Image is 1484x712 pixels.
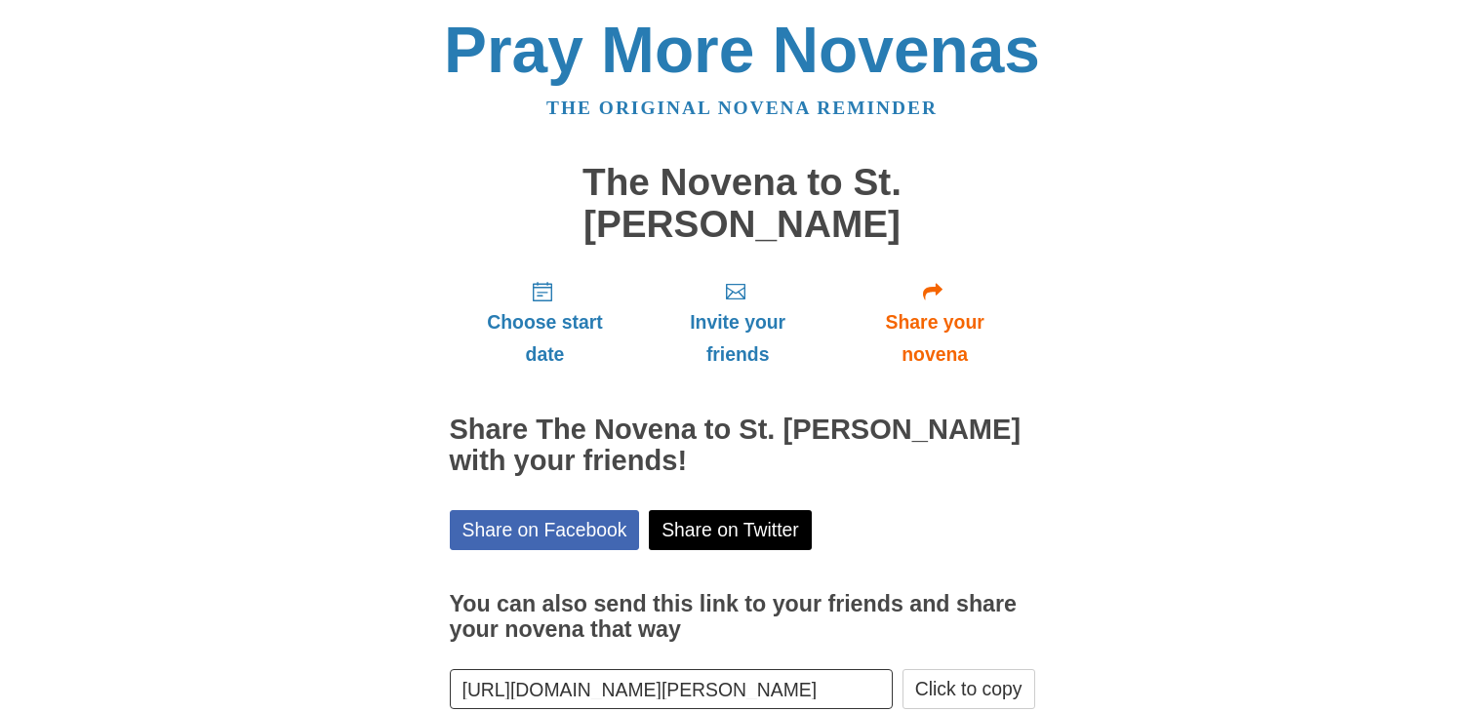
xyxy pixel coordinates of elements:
button: Click to copy [902,669,1035,709]
h2: Share The Novena to St. [PERSON_NAME] with your friends! [450,415,1035,477]
a: Pray More Novenas [444,14,1040,86]
h1: The Novena to St. [PERSON_NAME] [450,162,1035,245]
a: Invite your friends [640,264,834,380]
a: Share your novena [835,264,1035,380]
a: Share on Facebook [450,510,640,550]
span: Share your novena [855,306,1016,371]
a: Share on Twitter [649,510,812,550]
a: Choose start date [450,264,641,380]
a: The original novena reminder [546,98,938,118]
span: Invite your friends [660,306,815,371]
span: Choose start date [469,306,622,371]
h3: You can also send this link to your friends and share your novena that way [450,592,1035,642]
